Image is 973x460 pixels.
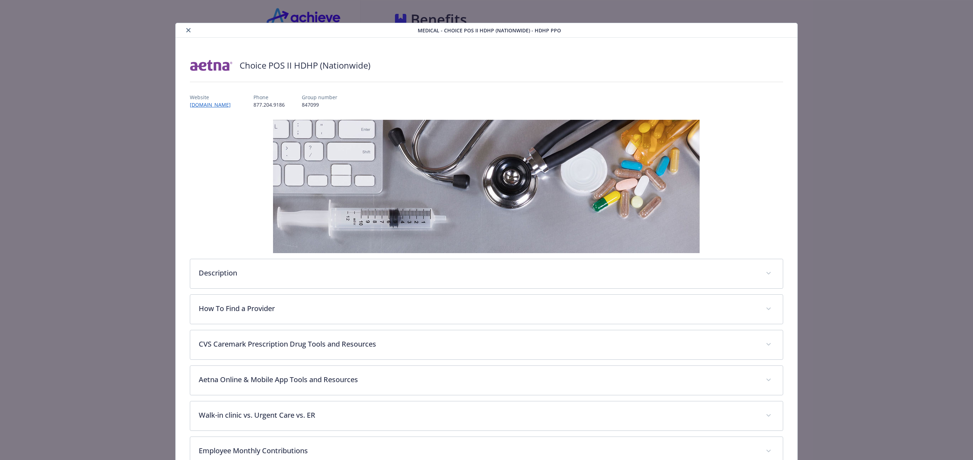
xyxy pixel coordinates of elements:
[253,93,285,101] p: Phone
[199,410,758,421] p: Walk-in clinic vs. Urgent Care vs. ER
[190,259,783,288] div: Description
[190,93,236,101] p: Website
[253,101,285,108] p: 877.204.9186
[190,55,232,76] img: Aetna Inc
[302,93,337,101] p: Group number
[199,374,758,385] p: Aetna Online & Mobile App Tools and Resources
[199,303,758,314] p: How To Find a Provider
[273,120,700,253] img: banner
[190,366,783,395] div: Aetna Online & Mobile App Tools and Resources
[199,339,758,349] p: CVS Caremark Prescription Drug Tools and Resources
[190,101,236,108] a: [DOMAIN_NAME]
[190,330,783,359] div: CVS Caremark Prescription Drug Tools and Resources
[240,59,370,71] h2: Choice POS II HDHP (Nationwide)
[184,26,193,34] button: close
[418,27,561,34] span: Medical - Choice POS II HDHP (Nationwide) - HDHP PPO
[199,268,758,278] p: Description
[199,445,758,456] p: Employee Monthly Contributions
[190,295,783,324] div: How To Find a Provider
[302,101,337,108] p: 847099
[190,401,783,430] div: Walk-in clinic vs. Urgent Care vs. ER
